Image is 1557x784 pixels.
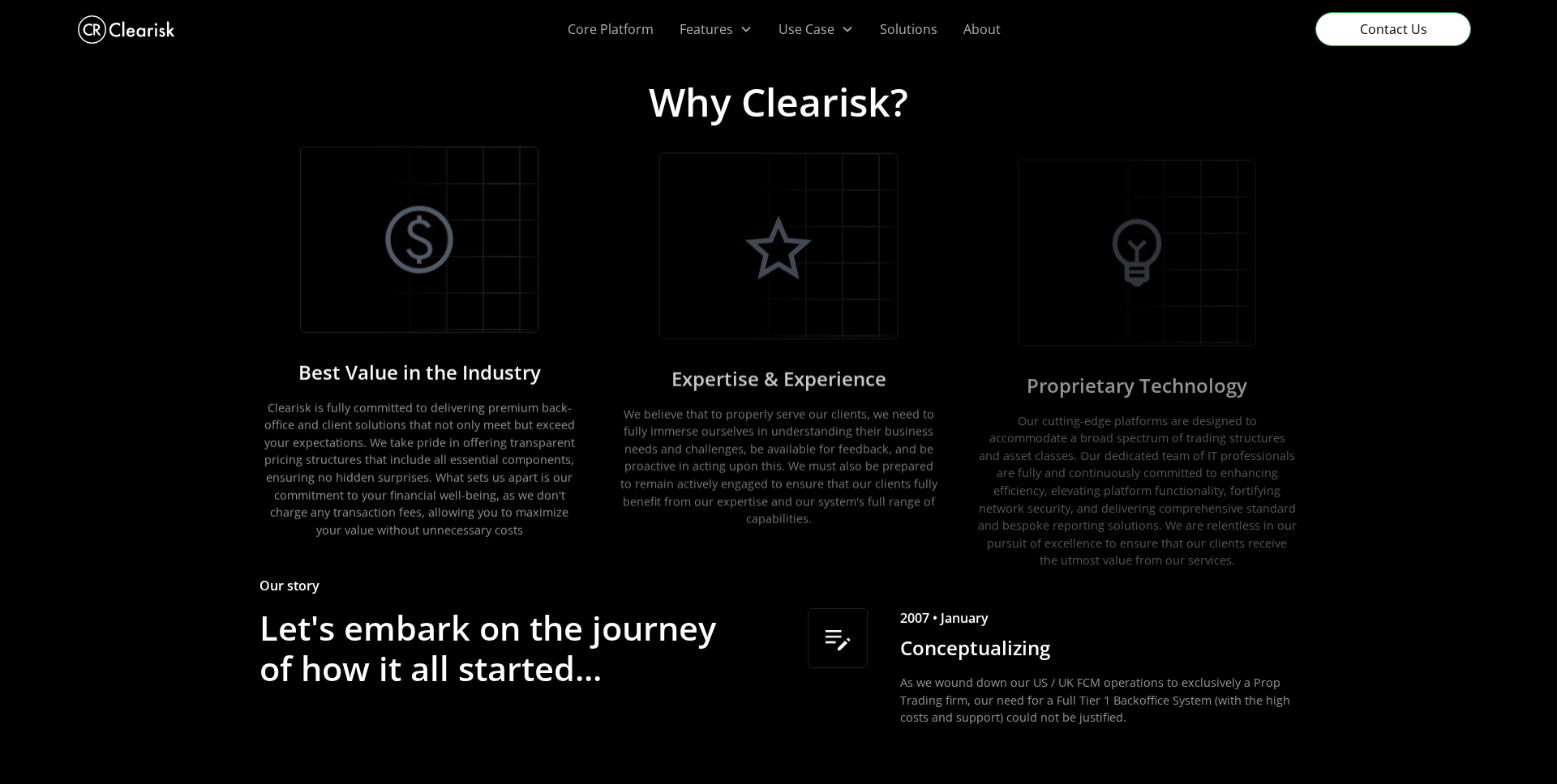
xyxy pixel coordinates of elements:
p: Clearisk is fully committed to delivering premium back-office and client solutions that not only ... [259,398,580,539]
img: Icon [821,622,854,654]
img: Icon [738,205,819,286]
h3: Expertise & Experience [671,364,886,392]
h3: Let's embark on the journey of how it all started... [259,608,746,689]
h2: Conceptualizing [900,634,1050,662]
div: 2007 • January [900,608,989,628]
h3: Proprietary Technology [1027,372,1248,399]
a: Contact Us [1315,12,1471,46]
h2: Why Clearisk? [649,79,908,146]
img: Icon [1097,212,1178,293]
a: home [78,11,175,48]
div: Features [680,19,733,39]
img: Icon [379,198,460,279]
p: As we wound down our US / UK FCM operations to exclusively a Prop Trading firm, our need for a Fu... [900,674,1297,726]
p: We believe that to properly serve our clients, we need to fully immerse ourselves in understandin... [619,405,939,527]
h3: Best Value in the Industry [298,358,541,386]
p: Our cutting-edge platforms are designed to accommodate a broad spectrum of trading structures and... [977,411,1297,569]
div: Use Case [778,19,834,39]
div: Our story [259,576,320,595]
